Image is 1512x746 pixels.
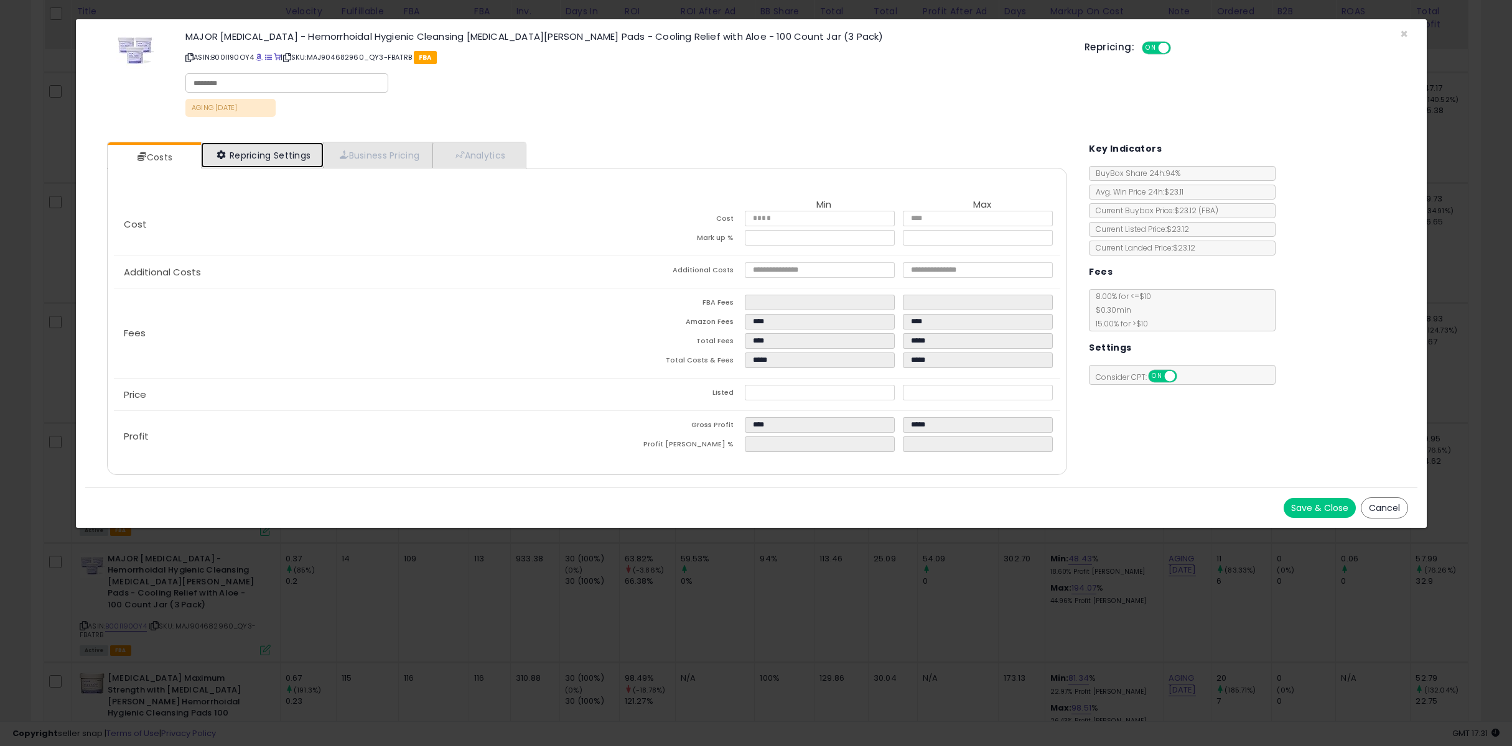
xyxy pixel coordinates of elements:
a: Your listing only [274,52,281,62]
span: ON [1150,371,1165,382]
p: AGING [DATE] [185,99,276,117]
span: 15.00 % for > $10 [1090,318,1148,329]
th: Max [903,200,1061,211]
p: Fees [114,328,587,338]
span: FBA [414,51,437,64]
td: Gross Profit [587,417,745,436]
a: Costs [108,145,200,170]
img: 41io9QlPt+L._SL60_.jpg [116,32,154,69]
span: ON [1143,43,1159,53]
p: Price [114,390,587,400]
h5: Repricing: [1085,42,1134,52]
td: Total Costs & Fees [587,352,745,372]
h5: Fees [1089,264,1113,280]
span: OFF [1175,371,1195,382]
span: Current Buybox Price: [1090,205,1218,216]
h5: Settings [1089,340,1131,356]
span: $23.12 [1174,205,1218,216]
a: All offer listings [265,52,272,62]
p: Profit [114,431,587,441]
span: OFF [1169,43,1188,53]
p: ASIN: B00I190OY4 | SKU: MAJ904682960_QY3-FBATRB [185,47,1066,67]
td: Cost [587,211,745,230]
td: FBA Fees [587,295,745,314]
a: BuyBox page [256,52,263,62]
span: ( FBA ) [1198,205,1218,216]
p: Cost [114,219,587,229]
p: Additional Costs [114,267,587,277]
span: × [1400,25,1408,43]
th: Min [745,200,903,211]
td: Profit [PERSON_NAME] % [587,436,745,456]
a: Business Pricing [324,142,432,168]
button: Save & Close [1284,498,1356,518]
span: $0.30 min [1090,305,1131,315]
h3: MAJOR [MEDICAL_DATA] - Hemorrhoidal Hygienic Cleansing [MEDICAL_DATA][PERSON_NAME] Pads - Cooling... [185,32,1066,41]
td: Total Fees [587,333,745,352]
a: Analytics [432,142,525,168]
span: BuyBox Share 24h: 94% [1090,168,1180,178]
span: 8.00 % for <= $10 [1090,291,1151,329]
td: Listed [587,385,745,404]
span: Consider CPT: [1090,372,1193,382]
button: Cancel [1361,497,1408,518]
a: Repricing Settings [201,142,324,168]
td: Amazon Fees [587,314,745,333]
h5: Key Indicators [1089,141,1162,157]
span: Current Landed Price: $23.12 [1090,242,1195,253]
span: Current Listed Price: $23.12 [1090,224,1189,234]
td: Additional Costs [587,262,745,282]
span: Avg. Win Price 24h: $23.11 [1090,186,1183,197]
td: Mark up % [587,230,745,249]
